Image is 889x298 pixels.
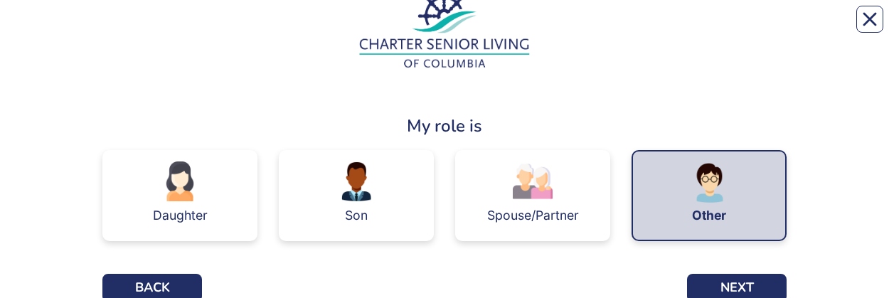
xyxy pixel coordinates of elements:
[336,161,376,201] img: a35dbaa7-ed5f-49a6-ac95-01fa17ce5558.png
[513,161,553,201] img: 4d6c1bf3-5152-430c-b613-771adb49e5ca.png
[153,209,208,222] div: Daughter
[689,163,729,203] img: 1db3f06c-694d-4bc0-8215-f95f7c4b0a38.png
[345,209,368,222] div: Son
[856,6,883,33] button: Close
[160,161,200,201] img: 27ecd776-5077-4654-9828-5ef6972b5ae5.png
[102,113,787,139] div: My role is
[692,209,726,222] div: Other
[487,209,579,222] div: Spouse/Partner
